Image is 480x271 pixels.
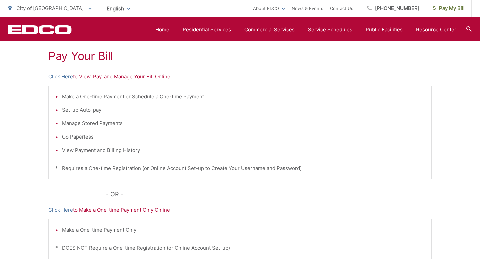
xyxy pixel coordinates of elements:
[55,164,425,172] p: * Requires a One-time Registration (or Online Account Set-up to Create Your Username and Password)
[16,5,84,11] span: City of [GEOGRAPHIC_DATA]
[48,206,73,214] a: Click Here
[48,73,73,81] a: Click Here
[48,206,432,214] p: to Make a One-time Payment Only Online
[62,146,425,154] li: View Payment and Billing History
[433,4,465,12] span: Pay My Bill
[62,106,425,114] li: Set-up Auto-pay
[62,119,425,127] li: Manage Stored Payments
[253,4,285,12] a: About EDCO
[106,189,432,199] p: - OR -
[366,26,403,34] a: Public Facilities
[330,4,353,12] a: Contact Us
[416,26,456,34] a: Resource Center
[62,133,425,141] li: Go Paperless
[183,26,231,34] a: Residential Services
[62,226,425,234] li: Make a One-time Payment Only
[48,49,432,63] h1: Pay Your Bill
[62,93,425,101] li: Make a One-time Payment or Schedule a One-time Payment
[8,25,72,34] a: EDCD logo. Return to the homepage.
[155,26,169,34] a: Home
[48,73,432,81] p: to View, Pay, and Manage Your Bill Online
[55,244,425,252] p: * DOES NOT Require a One-time Registration (or Online Account Set-up)
[244,26,295,34] a: Commercial Services
[102,3,135,14] span: English
[308,26,352,34] a: Service Schedules
[292,4,323,12] a: News & Events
